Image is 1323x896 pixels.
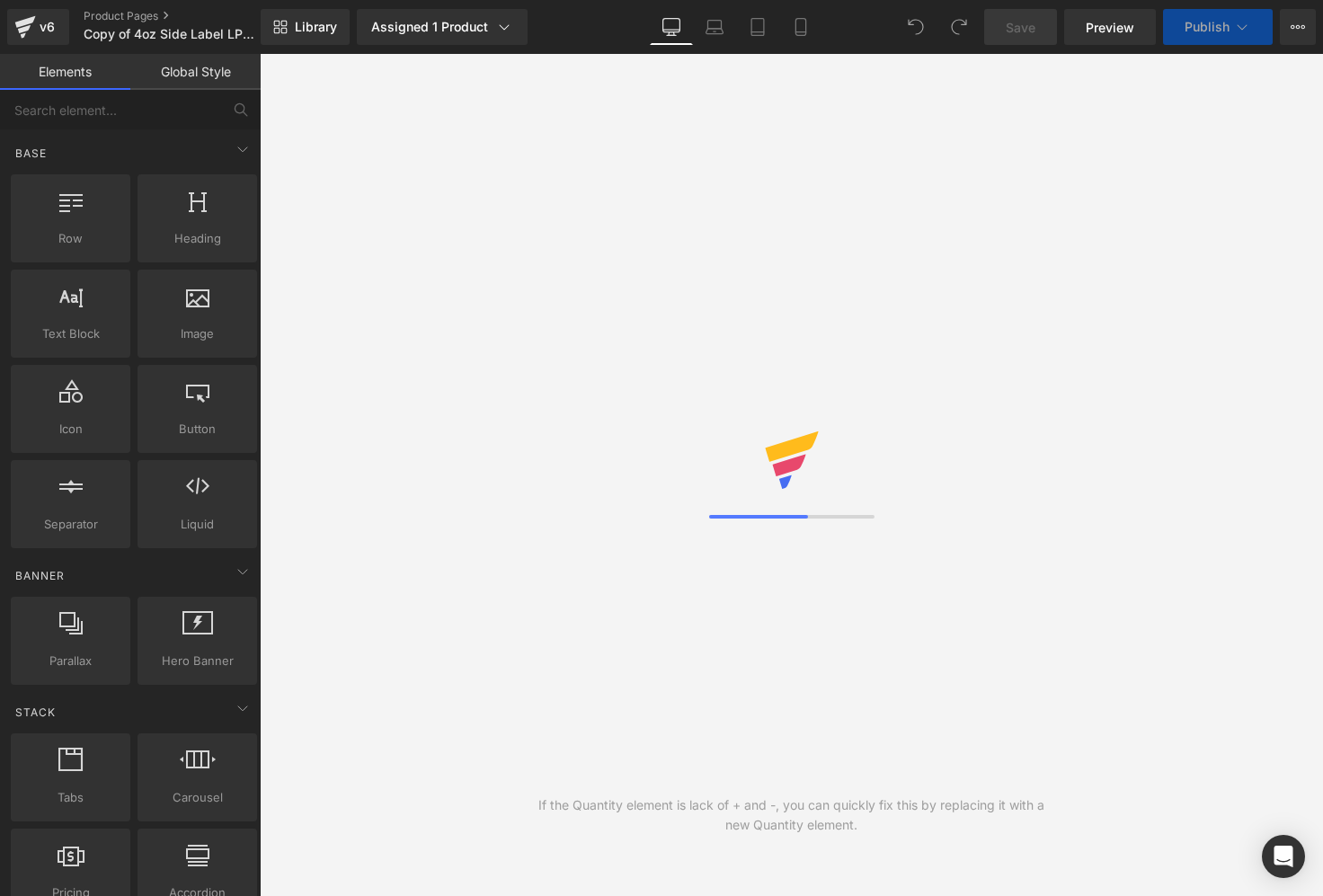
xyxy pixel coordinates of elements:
span: Hero Banner [143,652,252,670]
a: Tablet [736,9,779,45]
span: Publish [1185,20,1230,34]
span: Row [16,229,125,248]
button: Publish [1163,9,1273,45]
span: Save [1006,18,1035,37]
div: v6 [36,15,58,39]
span: Carousel [143,788,252,807]
a: Laptop [693,9,736,45]
a: Global Style [130,54,261,90]
div: If the Quantity element is lack of + and -, you can quickly fix this by replacing it with a new Q... [526,795,1058,835]
div: Open Intercom Messenger [1262,835,1305,878]
span: Tabs [16,788,125,807]
a: Product Pages [84,9,290,23]
span: Image [143,324,252,343]
a: Desktop [650,9,693,45]
span: Liquid [143,515,252,534]
button: Redo [941,9,977,45]
span: Heading [143,229,252,248]
span: Button [143,420,252,439]
button: Undo [898,9,934,45]
span: Banner [13,567,67,584]
span: Copy of 4oz Side Label LP - LIVE [84,27,256,41]
div: Assigned 1 Product [371,18,513,36]
a: Preview [1064,9,1156,45]
span: Preview [1086,18,1134,37]
span: Icon [16,420,125,439]
a: v6 [7,9,69,45]
span: Separator [16,515,125,534]
a: Mobile [779,9,822,45]
a: New Library [261,9,350,45]
span: Text Block [16,324,125,343]
span: Stack [13,704,58,721]
span: Base [13,145,49,162]
button: More [1280,9,1316,45]
span: Parallax [16,652,125,670]
span: Library [295,19,337,35]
